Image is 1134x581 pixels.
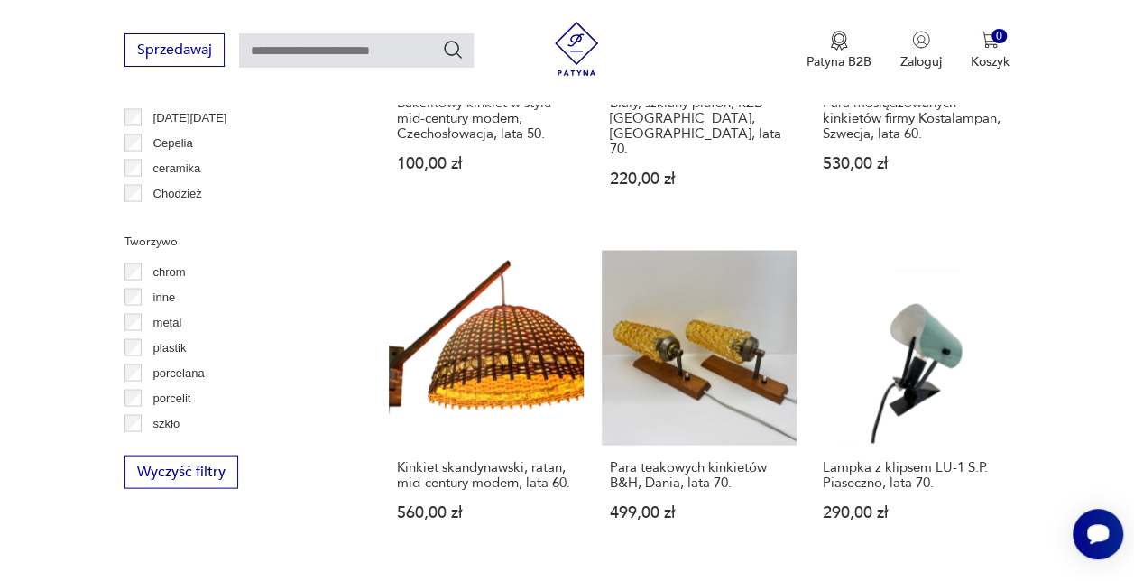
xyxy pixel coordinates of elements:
[397,155,576,171] p: 100,00 zł
[153,413,180,433] p: szkło
[1073,509,1123,559] iframe: Smartsupp widget button
[397,504,576,520] p: 560,00 zł
[397,459,576,490] h3: Kinkiet skandynawski, ratan, mid-century modern, lata 60.
[153,287,176,307] p: inne
[823,155,1001,171] p: 530,00 zł
[124,33,225,67] button: Sprzedawaj
[823,504,1001,520] p: 290,00 zł
[971,31,1010,70] button: 0Koszyk
[971,53,1010,70] p: Koszyk
[807,31,871,70] button: Patyna B2B
[124,455,238,488] button: Wyczyść filtry
[153,158,201,178] p: ceramika
[602,250,797,555] a: Para teakowych kinkietów B&H, Dania, lata 70.Para teakowych kinkietów B&H, Dania, lata 70.499,00 zł
[807,31,871,70] a: Ikona medaluPatyna B2B
[153,312,182,332] p: metal
[610,459,788,490] h3: Para teakowych kinkietów B&H, Dania, lata 70.
[981,31,999,49] img: Ikona koszyka
[823,95,1001,141] h3: Para mosiądzowanych kinkietów firmy Kostalampan, Szwecja, lata 60.
[991,29,1007,44] div: 0
[389,250,584,555] a: Kinkiet skandynawski, ratan, mid-century modern, lata 60.Kinkiet skandynawski, ratan, mid-century...
[610,95,788,156] h3: Biały, szklany plafon, RZB [GEOGRAPHIC_DATA], [GEOGRAPHIC_DATA], lata 70.
[153,363,205,383] p: porcelana
[124,231,346,251] p: Tworzywo
[124,45,225,58] a: Sprzedawaj
[610,171,788,186] p: 220,00 zł
[153,133,193,152] p: Cepelia
[153,337,187,357] p: plastik
[830,31,848,51] img: Ikona medalu
[815,250,1010,555] a: Lampka z klipsem LU-1 S.P. Piaseczno, lata 70.Lampka z klipsem LU-1 S.P. Piaseczno, lata 70.290,0...
[153,107,227,127] p: [DATE][DATE]
[153,388,191,408] p: porcelit
[397,95,576,141] h3: Bakelitowy kinkiet w stylu mid-century modern, Czechosłowacja, lata 50.
[442,39,464,60] button: Szukaj
[153,183,202,203] p: Chodzież
[610,504,788,520] p: 499,00 zł
[900,53,942,70] p: Zaloguj
[912,31,930,49] img: Ikonka użytkownika
[153,262,186,281] p: chrom
[807,53,871,70] p: Patyna B2B
[900,31,942,70] button: Zaloguj
[823,459,1001,490] h3: Lampka z klipsem LU-1 S.P. Piaseczno, lata 70.
[153,208,198,228] p: Ćmielów
[549,22,604,76] img: Patyna - sklep z meblami i dekoracjami vintage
